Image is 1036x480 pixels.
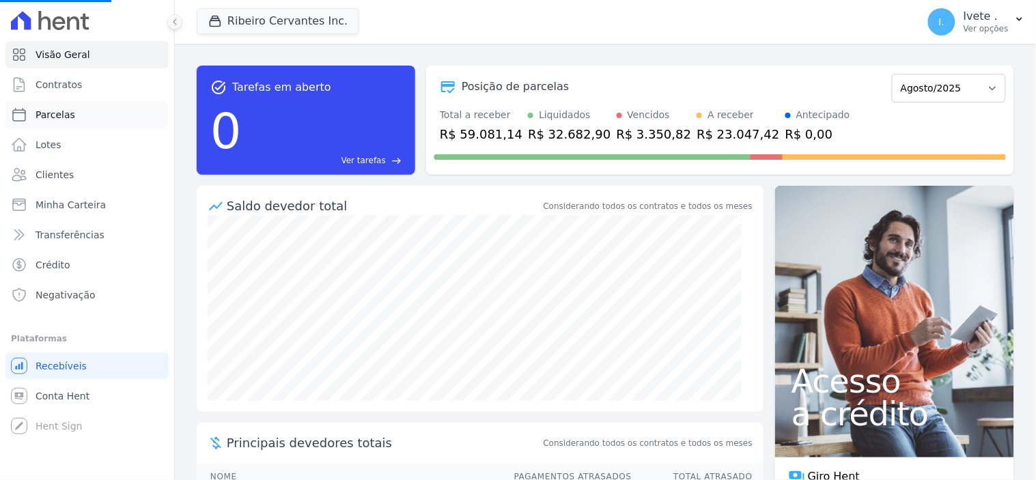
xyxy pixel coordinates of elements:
span: Conta Hent [36,389,89,403]
a: Lotes [5,131,169,158]
span: task_alt [210,79,227,96]
span: Ver tarefas [341,154,386,167]
span: Recebíveis [36,359,87,373]
span: a crédito [792,397,998,430]
span: Parcelas [36,108,75,122]
div: Posição de parcelas [462,79,570,95]
div: R$ 32.682,90 [528,125,611,143]
div: Considerando todos os contratos e todos os meses [544,200,753,212]
div: R$ 0,00 [785,125,850,143]
div: Saldo devedor total [227,197,541,215]
span: Contratos [36,78,82,91]
a: Crédito [5,251,169,279]
button: Ribeiro Cervantes Inc. [197,8,359,34]
span: Minha Carteira [36,198,106,212]
a: Transferências [5,221,169,249]
div: A receber [708,108,754,122]
span: Clientes [36,168,74,182]
div: 0 [210,96,242,167]
a: Clientes [5,161,169,188]
span: Lotes [36,138,61,152]
a: Parcelas [5,101,169,128]
a: Ver tarefas east [247,154,402,167]
span: Crédito [36,258,70,272]
a: Negativação [5,281,169,309]
div: R$ 59.081,14 [440,125,522,143]
span: Visão Geral [36,48,90,61]
a: Recebíveis [5,352,169,380]
div: Total a receber [440,108,522,122]
span: Acesso [792,365,998,397]
a: Contratos [5,71,169,98]
div: Plataformas [11,330,163,347]
p: Ver opções [964,23,1009,34]
div: Antecipado [796,108,850,122]
span: I. [939,17,945,27]
span: Tarefas em aberto [232,79,331,96]
span: Principais devedores totais [227,434,541,452]
span: Transferências [36,228,104,242]
div: Liquidados [539,108,591,122]
span: Negativação [36,288,96,302]
button: I. Ivete . Ver opções [917,3,1036,41]
div: R$ 3.350,82 [617,125,692,143]
div: R$ 23.047,42 [697,125,779,143]
div: Vencidos [628,108,670,122]
a: Visão Geral [5,41,169,68]
span: east [391,156,402,166]
span: Considerando todos os contratos e todos os meses [544,437,753,449]
a: Minha Carteira [5,191,169,218]
a: Conta Hent [5,382,169,410]
p: Ivete . [964,10,1009,23]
